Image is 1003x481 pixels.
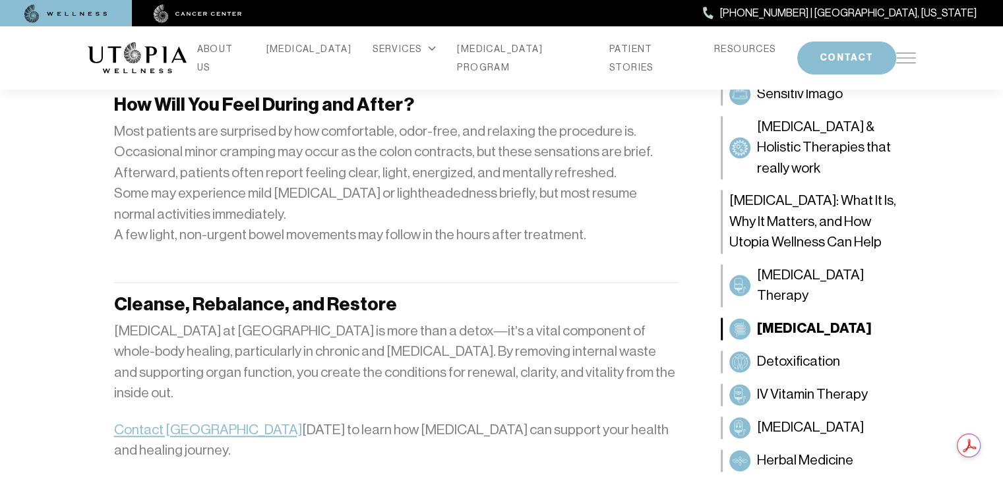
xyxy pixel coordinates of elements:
[721,416,916,439] a: Chelation Therapy[MEDICAL_DATA]
[896,53,916,63] img: icon-hamburger
[732,277,748,293] img: Peroxide Therapy
[732,86,748,102] img: Sensitiv Imago
[757,351,840,372] span: Detoxification
[114,121,679,142] li: Most patients are surprised by how comfortable, odor-free, and relaxing the procedure is.
[757,384,868,405] span: IV Vitamin Therapy
[24,5,107,23] img: wellness
[114,225,679,246] li: A few light, non-urgent bowel movements may follow in the hours after treatment.
[732,420,748,436] img: Chelation Therapy
[721,318,916,340] a: Colon Therapy[MEDICAL_DATA]
[729,190,909,253] span: [MEDICAL_DATA]: What It Is, Why It Matters, and How Utopia Wellness Can Help
[757,450,853,471] span: Herbal Medicine
[757,265,909,306] span: [MEDICAL_DATA] Therapy
[88,42,187,74] img: logo
[721,116,916,180] a: Long COVID & Holistic Therapies that really work[MEDICAL_DATA] & Holistic Therapies that really work
[721,383,916,406] a: IV Vitamin TherapyIV Vitamin Therapy
[721,264,916,307] a: Peroxide Therapy[MEDICAL_DATA] Therapy
[721,83,916,105] a: Sensitiv ImagoSensitiv Imago
[114,94,414,115] strong: How Will You Feel During and After?
[373,40,436,58] div: SERVICES
[197,40,245,76] a: ABOUT US
[732,321,748,337] img: Colon Therapy
[114,422,302,438] a: Contact [GEOGRAPHIC_DATA]
[114,142,679,163] li: Occasional minor cramping may occur as the colon contracts, but these sensations are brief.
[732,140,748,156] img: Long COVID & Holistic Therapies that really work
[757,318,872,339] span: [MEDICAL_DATA]
[114,293,397,315] strong: Cleanse, Rebalance, and Restore
[720,5,977,22] span: [PHONE_NUMBER] | [GEOGRAPHIC_DATA], [US_STATE]
[757,117,909,179] span: [MEDICAL_DATA] & Holistic Therapies that really work
[732,387,748,403] img: IV Vitamin Therapy
[732,354,748,370] img: Detoxification
[757,417,864,438] span: [MEDICAL_DATA]
[721,449,916,472] a: Herbal MedicineHerbal Medicine
[703,5,977,22] a: [PHONE_NUMBER] | [GEOGRAPHIC_DATA], [US_STATE]
[114,183,679,225] li: Some may experience mild [MEDICAL_DATA] or lightheadedness briefly, but most resume normal activi...
[114,321,679,404] p: [MEDICAL_DATA] at [GEOGRAPHIC_DATA] is more than a detox—it’s a vital component of whole-body hea...
[757,84,843,105] span: Sensitiv Imago
[732,453,748,468] img: Herbal Medicine
[114,420,679,461] p: [DATE] to learn how [MEDICAL_DATA] can support your health and healing journey.
[797,42,896,74] button: CONTACT
[609,40,693,76] a: PATIENT STORIES
[266,40,352,58] a: [MEDICAL_DATA]
[457,40,588,76] a: [MEDICAL_DATA] PROGRAM
[154,5,242,23] img: cancer center
[721,190,916,254] a: [MEDICAL_DATA]: What It Is, Why It Matters, and How Utopia Wellness Can Help
[714,40,776,58] a: RESOURCES
[114,163,679,184] li: Afterward, patients often report feeling clear, light, energized, and mentally refreshed.
[721,351,916,373] a: DetoxificationDetoxification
